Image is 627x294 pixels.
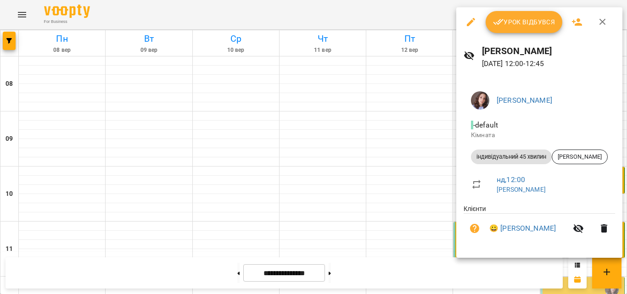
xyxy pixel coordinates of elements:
div: [PERSON_NAME] [552,150,608,164]
a: нд , 12:00 [497,175,525,184]
button: Візит ще не сплачено. Додати оплату? [464,217,486,239]
span: - default [471,121,500,129]
span: індивідуальний 45 хвилин [471,153,552,161]
img: 8e6d9769290247367f0f90eeedd3a5ee.jpg [471,91,489,110]
a: [PERSON_NAME] [497,186,546,193]
ul: Клієнти [464,204,615,247]
p: Кімната [471,131,608,140]
h6: [PERSON_NAME] [482,44,615,58]
a: [PERSON_NAME] [497,96,552,105]
button: Урок відбувся [486,11,563,33]
span: [PERSON_NAME] [552,153,607,161]
p: [DATE] 12:00 - 12:45 [482,58,615,69]
span: Урок відбувся [493,17,555,28]
a: 😀 [PERSON_NAME] [489,223,556,234]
